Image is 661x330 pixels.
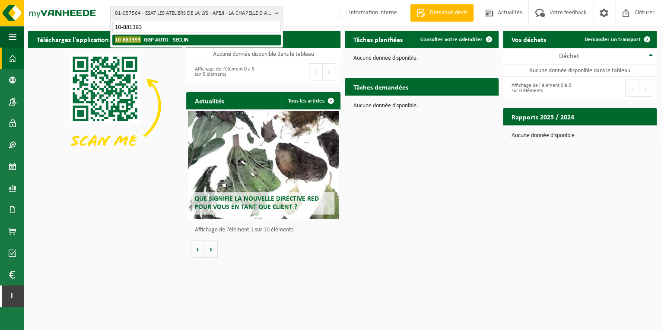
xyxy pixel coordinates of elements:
button: Previous [309,63,323,80]
p: Aucune donnée disponible. [353,103,490,109]
button: Volgende [204,240,218,258]
button: Vorige [191,240,204,258]
strong: - GGP AUTO - SECLIN [115,36,189,43]
a: Consulter les rapports [582,125,656,142]
div: Affichage de l'élément 0 à 0 sur 0 éléments [191,62,259,81]
button: 01-057564 - ESAT LES ATELIERS DE LA LYS - AFEJI - LA CHAPELLE D ARMENTIERES [110,6,283,19]
input: Chercher des succursales liées [112,22,281,32]
h2: Téléchargez l'application Vanheede+ maintenant! [28,31,182,48]
span: Demande devis [428,9,469,17]
a: Que signifie la nouvelle directive RED pour vous en tant que client ? [188,111,339,219]
span: Que signifie la nouvelle directive RED pour vous en tant que client ? [194,195,319,211]
button: Next [639,80,652,97]
h2: Tâches demandées [345,78,417,95]
span: Consulter votre calendrier [420,37,483,42]
h2: Tâches planifiées [345,31,411,48]
p: Aucune donnée disponible. [353,55,490,61]
td: Aucune donnée disponible dans le tableau [186,48,340,60]
h2: Vos déchets [503,31,555,48]
label: Information interne [337,6,397,19]
span: Déchet [559,53,578,60]
button: Next [323,63,336,80]
h2: Rapports 2025 / 2024 [503,108,583,125]
p: Aucune donnée disponible [512,133,648,139]
td: Aucune donnée disponible dans le tableau [503,64,657,77]
span: 10-881393 [115,36,141,43]
p: Affichage de l'élément 1 sur 10 éléments [195,227,336,233]
button: Previous [625,80,639,97]
span: 01-057564 - ESAT LES ATELIERS DE LA LYS - AFEJI - LA CHAPELLE D ARMENTIERES [115,7,271,20]
img: Download de VHEPlus App [28,48,182,163]
a: Tous les articles [281,92,340,109]
span: I [9,285,15,307]
div: Affichage de l'élément 0 à 0 sur 0 éléments [507,79,575,98]
a: Consulter votre calendrier [413,31,498,48]
a: Demande devis [410,4,474,22]
a: Demander un transport [578,31,656,48]
h2: Actualités [186,92,233,109]
span: Demander un transport [585,37,641,42]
